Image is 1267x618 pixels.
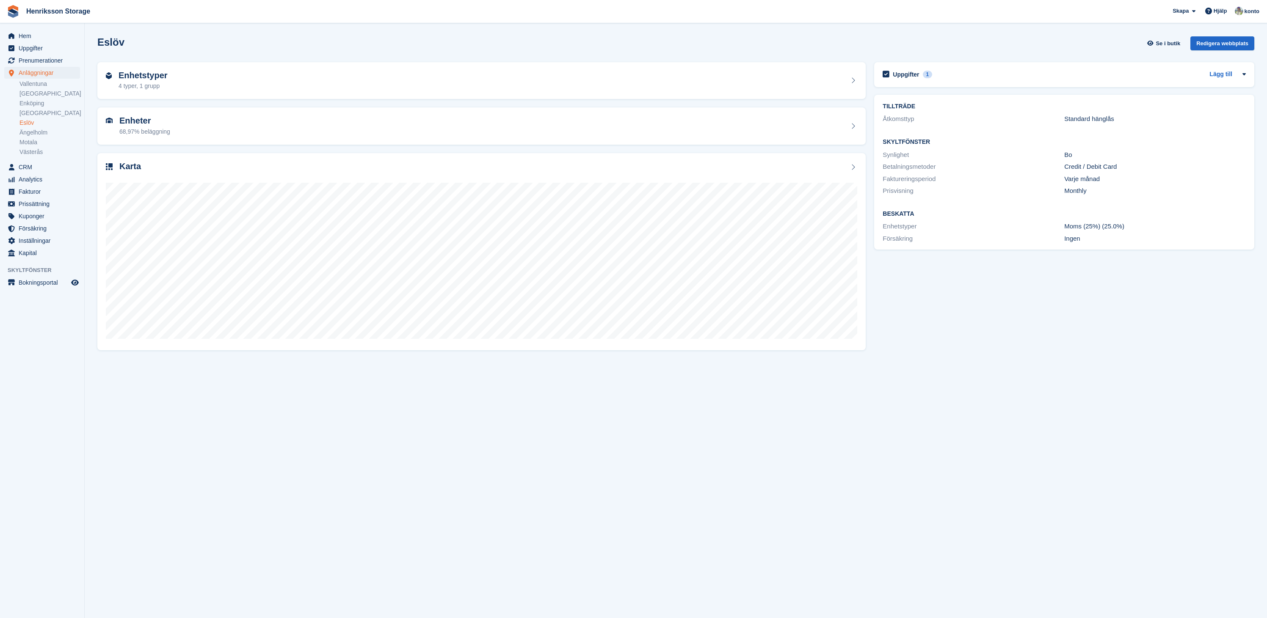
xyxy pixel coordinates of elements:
[883,150,1064,160] div: Synlighet
[1214,7,1227,15] span: Hjälp
[4,210,80,222] a: menu
[119,82,168,91] div: 4 typer, 1 grupp
[19,210,69,222] span: Kuponger
[19,247,69,259] span: Kapital
[19,55,69,66] span: Prenumerationer
[119,71,168,80] h2: Enhetstyper
[4,67,80,79] a: menu
[1064,114,1246,124] div: Standard hänglås
[19,129,80,137] a: Ängelholm
[1245,7,1259,16] span: konto
[119,116,170,126] h2: Enheter
[119,127,170,136] div: 68,97% beläggning
[1064,150,1246,160] div: Bo
[19,222,69,234] span: Försäkring
[883,174,1064,184] div: Faktureringsperiod
[883,234,1064,244] div: Försäkring
[19,148,80,156] a: Västerås
[106,163,113,170] img: map-icn-33ee37083ee616e46c38cad1a60f524a97daa1e2b2c8c0bc3eb3415660979fc1.svg
[923,71,933,78] div: 1
[883,114,1064,124] div: Åtkomsttyp
[4,247,80,259] a: menu
[4,186,80,198] a: menu
[4,30,80,42] a: menu
[883,186,1064,196] div: Prisvisning
[4,198,80,210] a: menu
[19,90,80,98] a: [GEOGRAPHIC_DATA]
[1235,7,1243,15] img: Daniel Axberg
[883,162,1064,172] div: Betalningsmetoder
[19,235,69,247] span: Inställningar
[4,42,80,54] a: menu
[106,72,112,79] img: unit-type-icn-2b2737a686de81e16bb02015468b77c625bbabd49415b5ef34ead5e3b44a266d.svg
[19,30,69,42] span: Hem
[4,173,80,185] a: menu
[19,109,80,117] a: [GEOGRAPHIC_DATA]
[1064,186,1246,196] div: Monthly
[4,277,80,288] a: meny
[1064,234,1246,244] div: Ingen
[4,55,80,66] a: menu
[1190,36,1254,50] div: Redigera webbplats
[19,186,69,198] span: Fakturor
[8,266,84,275] span: Skyltfönster
[883,139,1246,146] h2: Skyltfönster
[893,71,919,78] h2: Uppgifter
[1064,222,1246,231] div: Moms (25%) (25.0%)
[19,99,80,107] a: Enköping
[883,211,1246,217] h2: Beskatta
[1173,7,1189,15] span: Skapa
[1209,70,1232,80] a: Lägg till
[19,42,69,54] span: Uppgifter
[19,277,69,288] span: Bokningsportal
[883,103,1246,110] h2: TILLTRÄDE
[97,107,866,145] a: Enheter 68,97% beläggning
[119,162,141,171] h2: Karta
[19,67,69,79] span: Anläggningar
[97,62,866,99] a: Enhetstyper 4 typer, 1 grupp
[1064,174,1246,184] div: Varje månad
[19,80,80,88] a: Vallentuna
[19,198,69,210] span: Prissättning
[106,118,113,124] img: unit-icn-7be61d7bf1b0ce9d3e12c5938cc71ed9869f7b940bace4675aadf7bd6d80202e.svg
[97,36,124,48] h2: Eslöv
[23,4,94,18] a: Henriksson Storage
[19,173,69,185] span: Analytics
[19,138,80,146] a: Motala
[4,161,80,173] a: menu
[70,277,80,288] a: Förhandsgranska butik
[4,222,80,234] a: menu
[1064,162,1246,172] div: Credit / Debit Card
[19,161,69,173] span: CRM
[4,235,80,247] a: menu
[883,222,1064,231] div: Enhetstyper
[1190,36,1254,54] a: Redigera webbplats
[97,153,866,351] a: Karta
[7,5,19,18] img: stora-icon-8386f47178a22dfd0bd8f6a31ec36ba5ce8667c1dd55bd0f319d3a0aa187defe.svg
[19,119,80,127] a: Eslöv
[1146,36,1184,50] a: Se i butik
[1156,39,1180,48] span: Se i butik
